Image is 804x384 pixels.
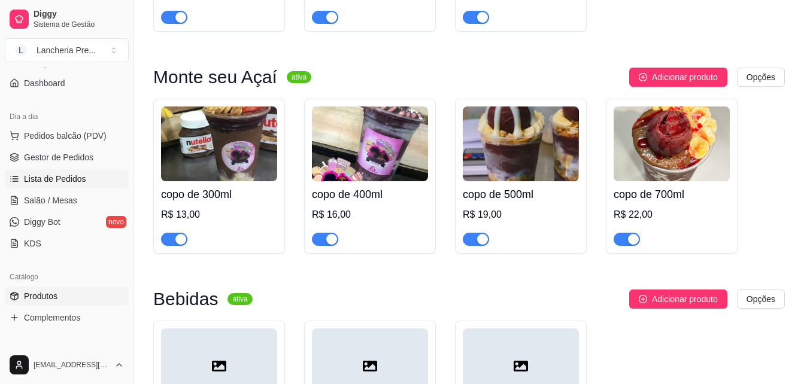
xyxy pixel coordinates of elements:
[747,292,775,306] span: Opções
[153,292,218,306] h3: Bebidas
[5,351,129,379] button: [EMAIL_ADDRESS][DOMAIN_NAME]
[24,130,107,142] span: Pedidos balcão (PDV)
[287,71,311,83] sup: ativa
[161,106,277,181] img: product-image
[24,151,93,163] span: Gestor de Pedidos
[737,289,785,309] button: Opções
[639,73,647,81] span: plus-circle
[24,237,41,249] span: KDS
[24,77,65,89] span: Dashboard
[161,186,277,203] h4: copo de 300ml
[5,107,129,126] div: Dia a dia
[5,126,129,145] button: Pedidos balcão (PDV)
[737,68,785,87] button: Opções
[312,208,428,222] div: R$ 16,00
[24,290,57,302] span: Produtos
[463,186,579,203] h4: copo de 500ml
[747,71,775,84] span: Opções
[5,191,129,210] a: Salão / Mesas
[24,194,77,206] span: Salão / Mesas
[463,106,579,181] img: product-image
[614,106,730,181] img: product-image
[652,292,718,306] span: Adicionar produto
[652,71,718,84] span: Adicionar produto
[5,5,129,33] a: DiggySistema de Gestão
[312,106,428,181] img: product-image
[5,234,129,253] a: KDS
[34,9,124,20] span: Diggy
[5,212,129,231] a: Diggy Botnovo
[34,20,124,29] span: Sistema de Gestão
[5,267,129,287] div: Catálogo
[5,38,129,62] button: Select a team
[161,208,277,222] div: R$ 13,00
[5,287,129,306] a: Produtos
[5,169,129,188] a: Lista de Pedidos
[5,148,129,167] a: Gestor de Pedidos
[153,70,277,84] h3: Monte seu Açaí
[614,208,730,222] div: R$ 22,00
[34,360,110,370] span: [EMAIL_ADDRESS][DOMAIN_NAME]
[639,295,647,303] span: plus-circle
[15,44,27,56] span: L
[312,186,428,203] h4: copo de 400ml
[227,293,252,305] sup: ativa
[24,312,80,324] span: Complementos
[24,173,86,185] span: Lista de Pedidos
[24,216,60,228] span: Diggy Bot
[629,289,727,309] button: Adicionar produto
[37,44,96,56] div: Lancheria Pre ...
[5,74,129,93] a: Dashboard
[463,208,579,222] div: R$ 19,00
[629,68,727,87] button: Adicionar produto
[614,186,730,203] h4: copo de 700ml
[5,308,129,327] a: Complementos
